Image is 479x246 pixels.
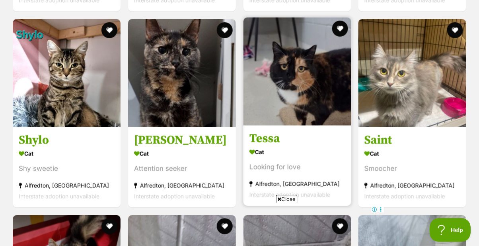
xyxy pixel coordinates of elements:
button: favourite [101,22,117,38]
h3: Saint [364,133,460,148]
div: Cat [134,148,230,159]
div: Smoocher [364,163,460,174]
span: Interstate adoption unavailable [134,193,215,200]
img: Mel [128,19,236,127]
button: favourite [217,22,233,38]
div: Alfredton, [GEOGRAPHIC_DATA] [134,180,230,191]
div: Alfredton, [GEOGRAPHIC_DATA] [249,179,345,189]
span: Interstate adoption unavailable [19,193,99,200]
img: Shylo [13,19,121,127]
div: Looking for love [249,162,345,173]
div: Cat [19,148,115,159]
div: Cat [364,148,460,159]
iframe: Help Scout Beacon - Open [430,218,471,242]
a: Saint Cat Smoocher Alfredton, [GEOGRAPHIC_DATA] Interstate adoption unavailable favourite [358,127,466,208]
div: Cat [249,146,345,158]
span: Interstate adoption unavailable [249,191,330,198]
h3: Shylo [19,133,115,148]
h3: Tessa [249,131,345,146]
button: favourite [332,21,348,37]
img: Saint [358,19,466,127]
a: Shylo Cat Shy sweetie Alfredton, [GEOGRAPHIC_DATA] Interstate adoption unavailable favourite [13,127,121,208]
div: Attention seeker [134,163,230,174]
a: Tessa Cat Looking for love Alfredton, [GEOGRAPHIC_DATA] Interstate adoption unavailable favourite [243,125,351,206]
iframe: Advertisement [95,206,384,242]
span: Close [276,195,298,203]
img: Tessa [243,18,351,126]
h3: [PERSON_NAME] [134,133,230,148]
button: favourite [447,22,463,38]
div: Alfredton, [GEOGRAPHIC_DATA] [364,180,460,191]
a: [PERSON_NAME] Cat Attention seeker Alfredton, [GEOGRAPHIC_DATA] Interstate adoption unavailable f... [128,127,236,208]
div: Shy sweetie [19,163,115,174]
span: Interstate adoption unavailable [364,193,445,200]
div: Alfredton, [GEOGRAPHIC_DATA] [19,180,115,191]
